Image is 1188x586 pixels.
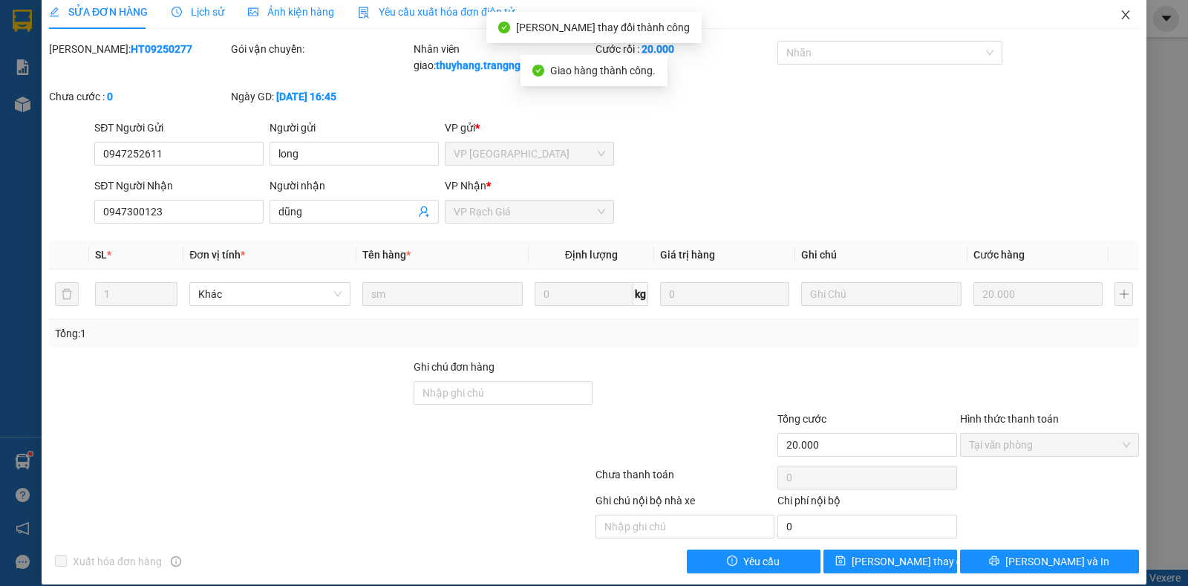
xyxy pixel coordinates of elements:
span: VP Hà Tiên [454,143,605,165]
span: SỬA ĐƠN HÀNG [49,6,148,18]
span: Địa chỉ: [114,68,237,117]
span: edit [49,7,59,17]
span: Địa chỉ: [6,60,111,93]
button: printer[PERSON_NAME] và In [960,550,1139,573]
span: VP Nhận [445,180,486,192]
div: SĐT Người Nhận [94,178,264,194]
button: exclamation-circleYêu cầu [687,550,820,573]
div: [PERSON_NAME]: [49,41,228,57]
div: Người gửi [270,120,439,136]
span: Điện thoại: [6,95,110,144]
th: Ghi chú [795,241,967,270]
div: Nhân viên giao: [414,41,593,74]
span: Giao hàng thành công. [550,65,656,76]
b: 0 [107,91,113,102]
div: Ngày GD: [231,88,410,105]
span: Tên hàng [362,249,411,261]
strong: 260A, [PERSON_NAME] [6,60,111,93]
span: Yêu cầu xuất hóa đơn điện tử [358,6,515,18]
label: Ghi chú đơn hàng [414,361,495,373]
div: Chi phí nội bộ [777,492,956,515]
span: VP Rạch Giá [6,42,83,58]
span: Cước hàng [973,249,1025,261]
span: Xuất hóa đơn hàng [67,553,168,570]
div: Ghi chú nội bộ nhà xe [595,492,774,515]
span: VP Rạch Giá [454,201,605,223]
span: user-add [418,206,430,218]
span: Giá trị hàng [660,249,715,261]
input: Nhập ghi chú [595,515,774,538]
span: check-circle [532,65,544,76]
span: Tại văn phòng [969,434,1130,456]
input: Ghi Chú [801,282,962,306]
span: kg [633,282,648,306]
div: Tổng: 1 [55,325,460,342]
span: Khác [198,283,341,305]
div: VP gửi [445,120,614,136]
span: picture [248,7,258,17]
span: Ảnh kiện hàng [248,6,334,18]
b: thuyhang.trangngocphat [436,59,553,71]
span: Tổng cước [777,413,826,425]
span: clock-circle [172,7,182,17]
span: printer [989,556,999,567]
span: Đơn vị tính [189,249,245,261]
span: info-circle [171,556,181,567]
span: SL [95,249,107,261]
div: Chưa cước : [49,88,228,105]
label: Hình thức thanh toán [960,413,1059,425]
div: Gói vận chuyển: [231,41,410,57]
span: close [1120,9,1132,21]
input: 0 [973,282,1103,306]
button: save[PERSON_NAME] thay đổi [823,550,957,573]
b: [DATE] 16:45 [276,91,336,102]
b: 20.000 [642,43,674,55]
strong: NHÀ XE [PERSON_NAME] [24,7,229,27]
span: save [835,556,846,567]
span: [PERSON_NAME] thay đổi thành công [516,22,690,33]
span: exclamation-circle [727,556,737,567]
span: check-circle [498,22,510,33]
b: HT09250277 [131,43,192,55]
div: SĐT Người Gửi [94,120,264,136]
span: [PERSON_NAME] và In [1005,553,1109,570]
span: Lịch sử [172,6,224,18]
span: Định lượng [565,249,618,261]
div: Người nhận [270,178,439,194]
span: VP [GEOGRAPHIC_DATA] [114,33,247,66]
button: delete [55,282,79,306]
button: plus [1114,282,1133,306]
img: icon [358,7,370,19]
span: [PERSON_NAME] thay đổi [852,553,970,570]
strong: [STREET_ADDRESS] Châu [114,85,237,117]
input: VD: Bàn, Ghế [362,282,523,306]
input: Ghi chú đơn hàng [414,381,593,405]
span: Yêu cầu [743,553,780,570]
input: 0 [660,282,789,306]
div: Chưa thanh toán [594,466,776,492]
div: Cước rồi : [595,41,774,57]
